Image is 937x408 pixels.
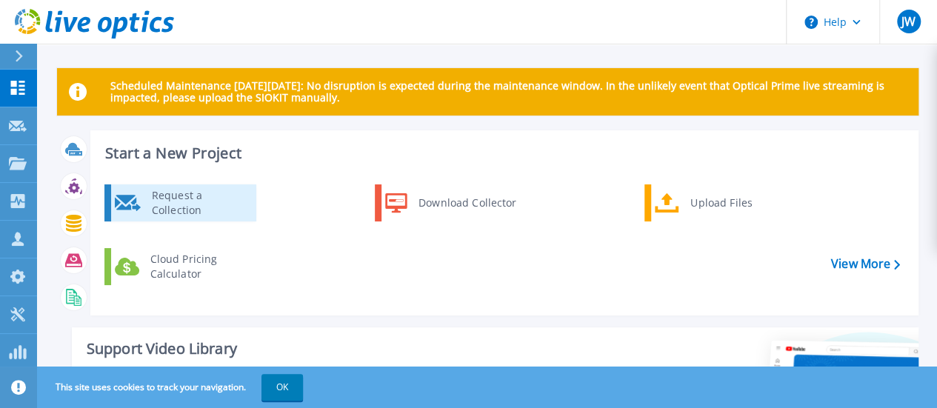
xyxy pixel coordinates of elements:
[901,16,916,27] span: JW
[87,364,527,394] div: Find tutorials, instructional guides and other support videos to help you make the most of your L...
[104,184,256,221] a: Request a Collection
[683,188,793,218] div: Upload Files
[144,188,253,218] div: Request a Collection
[41,374,303,401] span: This site uses cookies to track your navigation.
[644,184,796,221] a: Upload Files
[261,374,303,401] button: OK
[104,248,256,285] a: Cloud Pricing Calculator
[143,252,253,281] div: Cloud Pricing Calculator
[87,339,527,358] div: Support Video Library
[411,188,523,218] div: Download Collector
[375,184,527,221] a: Download Collector
[831,257,900,271] a: View More
[110,80,907,104] p: Scheduled Maintenance [DATE][DATE]: No disruption is expected during the maintenance window. In t...
[105,145,899,161] h3: Start a New Project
